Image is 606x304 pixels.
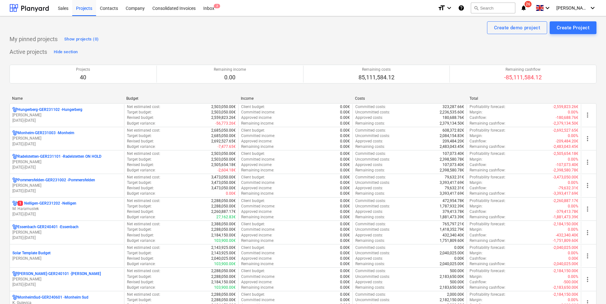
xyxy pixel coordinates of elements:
i: notifications [520,4,527,12]
p: My pinned projects [10,35,58,43]
p: 3,393,417.69€ [440,180,464,185]
p: Target budget : [127,227,152,232]
p: -2,692,527.65€ [553,128,578,133]
p: 0.00€ [340,175,350,180]
p: Committed costs : [355,245,386,250]
p: 608,372.82€ [442,128,464,133]
p: 2,685,050.00€ [211,128,236,133]
p: 0.00€ [340,227,350,232]
div: Project has multi currencies enabled [12,224,17,230]
p: 0.00% [568,204,578,209]
div: Create Project [557,24,589,32]
p: 0.00€ [340,151,350,156]
p: Client budget : [241,104,265,110]
p: Committed income : [241,157,275,162]
p: Uncommitted costs : [355,204,390,209]
p: MonheimSud-GER240601 - Monheim Sud [17,295,88,300]
p: [PERSON_NAME] [12,136,122,141]
div: Project has multi currencies enabled [12,107,17,112]
p: -7,477.65€ [218,144,236,149]
button: Create demo project [487,21,547,34]
p: 2,040,025.00€ [440,250,464,256]
p: 0.00€ [340,121,350,126]
p: Revised budget : [127,233,154,238]
p: 323,287.66€ [442,104,464,110]
p: Profitability forecast : [470,175,505,180]
p: [PERSON_NAME] [12,256,122,261]
span: [PERSON_NAME] [556,5,588,11]
span: search [474,5,479,11]
p: Net estimated cost : [127,128,160,133]
p: 2,483,043.45€ [440,144,464,149]
p: 3,473,050.00€ [211,185,236,191]
p: Remaining income : [241,214,274,220]
p: 0.00% [568,250,578,256]
p: Target budget : [127,133,152,139]
p: Net estimated cost : [127,198,160,204]
p: 0.00€ [454,245,464,250]
p: 0.00€ [340,221,350,227]
p: 2,184,150.00€ [211,233,236,238]
p: 0.00€ [340,191,350,196]
p: 3,473,050.00€ [211,180,236,185]
div: Hungerberg-GER231102 -Hungerberg[PERSON_NAME][DATE]-[DATE] [12,107,122,123]
p: -2,505,654.18€ [553,151,578,156]
button: Show projects (0) [63,34,100,44]
p: Remaining income : [241,144,274,149]
p: 0.00€ [340,133,350,139]
p: Margin : [470,133,483,139]
p: Uncommitted costs : [355,180,390,185]
p: Remaining costs : [355,168,385,173]
p: Approved costs : [355,162,383,168]
div: Project has multi currencies enabled [12,271,17,277]
p: 107,073.40€ [442,151,464,156]
p: Cashflow : [470,139,487,144]
p: Client budget : [241,151,265,156]
p: Target budget : [127,110,152,115]
p: Remaining cashflow : [470,121,505,126]
p: [DATE] - [DATE] [12,118,122,123]
div: Pommersfelden-GER231002 -Pommersfelden[PERSON_NAME][DATE]-[DATE] [12,177,122,194]
p: Projects [76,67,90,72]
button: Create Project [550,21,596,34]
p: -2,559,823.26€ [553,104,578,110]
p: 0.00€ [340,185,350,191]
p: -3,393,417.69€ [553,191,578,196]
p: [PERSON_NAME] [12,277,122,282]
p: Target budget : [127,204,152,209]
i: keyboard_arrow_down [445,4,453,12]
div: Project has multi currencies enabled [12,154,17,159]
p: 3,393,417.69€ [440,191,464,196]
p: Margin : [470,157,483,162]
p: Budget variance : [127,238,156,243]
p: 40 [76,74,90,81]
p: 2,260,887.17€ [211,209,236,214]
p: -107,073.40€ [556,162,578,168]
p: Profitability forecast : [470,151,505,156]
p: Profitability forecast : [470,221,505,227]
p: Committed income : [241,250,275,256]
div: Name [12,96,121,101]
p: -2,379,134.50€ [553,121,578,126]
p: 209,484.20€ [442,139,464,144]
p: 2,503,050.00€ [211,104,236,110]
p: Remaining cashflow : [470,168,505,173]
p: Net estimated cost : [127,175,160,180]
div: Solar Template Budget[PERSON_NAME] [12,250,122,261]
p: 1,751,809.60€ [440,238,464,243]
p: 0.00€ [340,238,350,243]
p: 0.00€ [226,191,236,196]
p: -379,413.78€ [556,209,578,214]
p: Approved costs : [355,115,383,120]
div: Costs [355,96,464,101]
p: 0.00€ [340,104,350,110]
button: Hide section [52,47,79,57]
p: 472,954.78€ [442,198,464,204]
p: Client budget : [241,128,265,133]
div: Hide section [54,48,78,56]
p: Approved income : [241,115,272,120]
p: 2,692,527.65€ [211,139,236,144]
p: 0.00€ [340,198,350,204]
i: keyboard_arrow_down [589,4,596,12]
p: Client budget : [241,175,265,180]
